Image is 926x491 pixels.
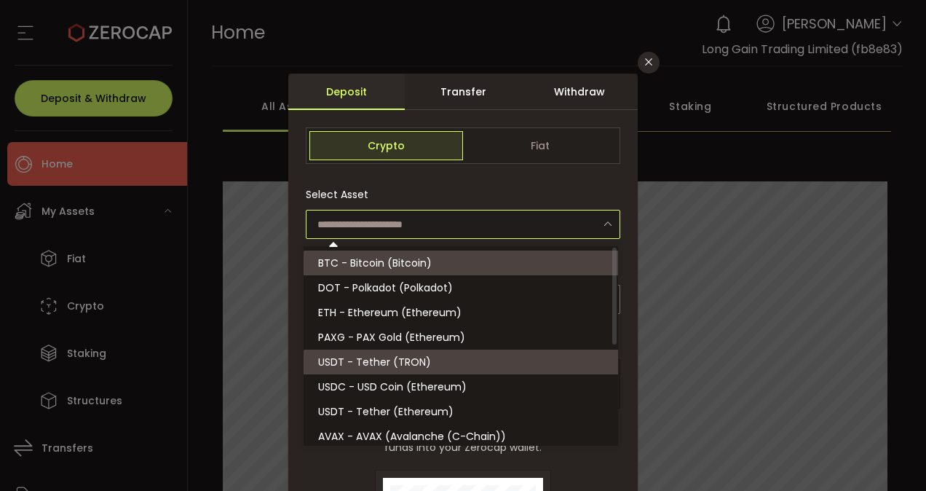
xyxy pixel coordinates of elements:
div: Transfer [405,74,521,110]
iframe: Chat Widget [749,334,926,491]
span: BTC - Bitcoin (Bitcoin) [318,256,432,270]
button: Close [638,52,660,74]
span: USDT - Tether (Ethereum) [318,404,454,419]
span: Crypto [309,131,463,160]
span: DOT - Polkadot (Polkadot) [318,280,453,295]
span: Fiat [463,131,617,160]
span: PAXG - PAX Gold (Ethereum) [318,330,465,345]
span: ETH - Ethereum (Ethereum) [318,305,462,320]
div: Withdraw [521,74,638,110]
div: Deposit [288,74,405,110]
span: USDC - USD Coin (Ethereum) [318,380,467,394]
label: Select Asset [306,187,377,202]
span: AVAX - AVAX (Avalanche (C-Chain)) [318,429,506,444]
span: USDT - Tether (TRON) [318,355,431,369]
